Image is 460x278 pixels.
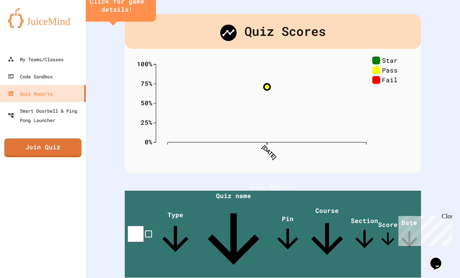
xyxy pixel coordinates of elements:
[8,72,53,81] div: Code Sandbox
[8,55,64,64] div: My Teams/Classes
[8,106,83,125] div: Smart Doorbell & Ping Pong Launcher
[261,144,277,160] text: [DATE]
[8,89,53,98] div: Quiz Reports
[382,66,398,74] text: Pass
[195,191,272,278] span: Quiz name
[395,213,452,246] iframe: chat widget
[4,138,81,157] a: Join Quiz
[141,99,152,107] text: 50%
[141,79,152,87] text: 75%
[378,220,398,249] span: Score
[303,206,351,263] span: Course
[351,216,378,253] span: Section
[145,138,152,146] text: 0%
[8,8,78,28] img: logo-orange.svg
[127,226,144,242] input: select all desserts
[3,3,54,50] div: Chat with us now!Close
[125,181,421,191] h1: Quiz Reports
[125,14,421,49] div: Quiz Scores
[137,60,152,68] text: 100%
[156,211,195,259] span: Type
[427,247,452,270] iframe: chat widget
[382,75,398,83] text: Fail
[141,118,152,126] text: 25%
[382,56,398,64] text: Star
[272,214,303,255] span: Pin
